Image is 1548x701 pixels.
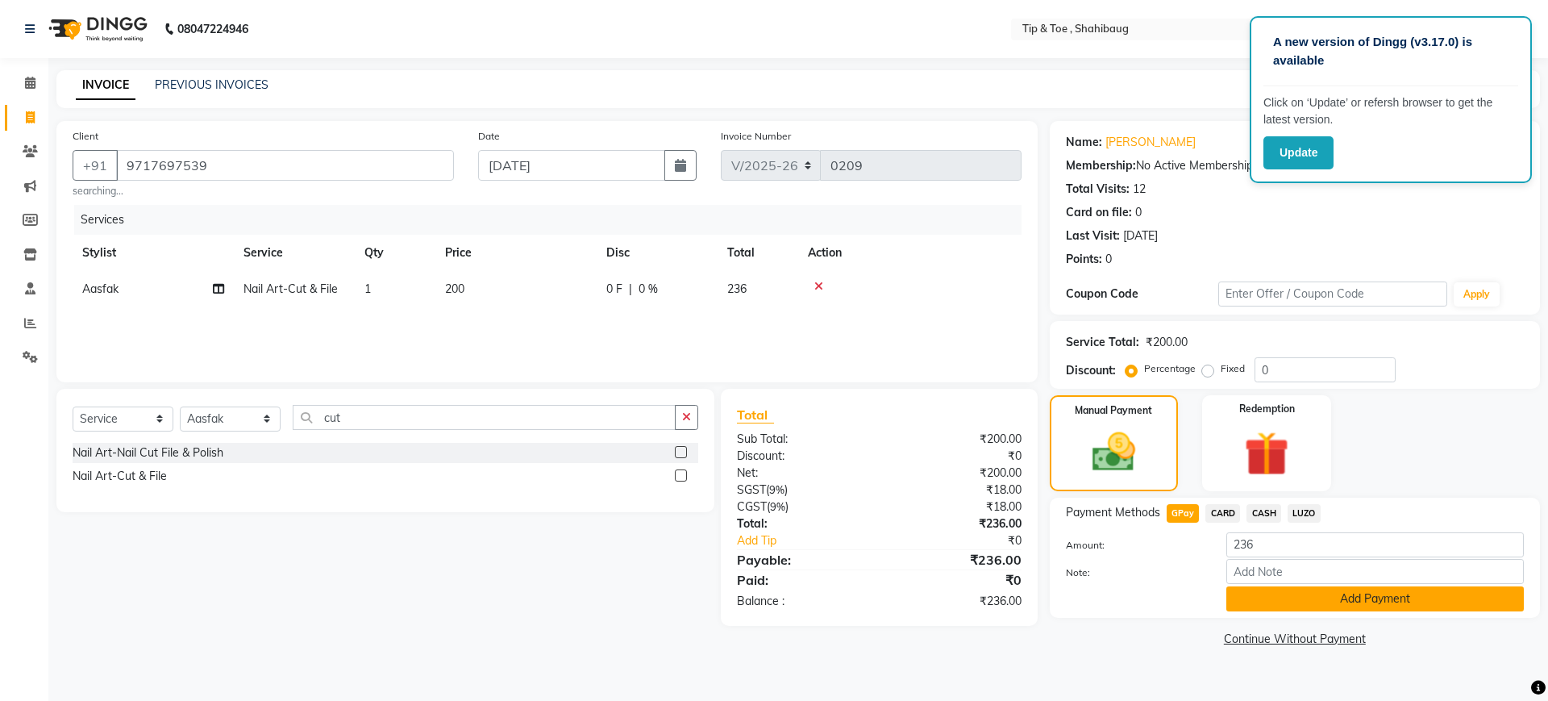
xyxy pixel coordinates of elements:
span: 9% [769,483,784,496]
b: 08047224946 [177,6,248,52]
small: searching... [73,184,454,198]
div: ₹0 [879,448,1033,465]
div: Nail Art-Nail Cut File & Polish [73,444,223,461]
div: ₹236.00 [879,550,1033,570]
label: Redemption [1239,402,1295,416]
label: Manual Payment [1075,403,1152,418]
p: Click on ‘Update’ or refersh browser to get the latest version. [1263,94,1518,128]
span: CARD [1205,504,1240,523]
div: Payable: [725,550,879,570]
div: ₹236.00 [879,593,1033,610]
span: | [629,281,632,298]
div: Last Visit: [1066,227,1120,244]
th: Stylist [73,235,234,271]
span: LUZO [1288,504,1321,523]
button: +91 [73,150,118,181]
span: CGST [737,499,767,514]
div: Total: [725,515,879,532]
span: 236 [727,282,747,296]
input: Enter Offer / Coupon Code [1218,282,1447,307]
div: ₹200.00 [1146,334,1188,351]
div: Name: [1066,134,1102,151]
div: Points: [1066,251,1102,268]
div: Membership: [1066,157,1136,174]
div: Balance : [725,593,879,610]
th: Qty [355,235,435,271]
div: ( ) [725,482,879,499]
button: Add Payment [1226,586,1524,611]
a: INVOICE [76,71,135,100]
div: ₹200.00 [879,431,1033,448]
label: Percentage [1144,361,1196,376]
div: [DATE] [1123,227,1158,244]
span: 0 % [639,281,658,298]
div: Card on file: [1066,204,1132,221]
div: ₹18.00 [879,482,1033,499]
span: Payment Methods [1066,504,1160,521]
p: A new version of Dingg (v3.17.0) is available [1273,33,1508,69]
img: _cash.svg [1079,428,1149,477]
input: Add Note [1226,559,1524,584]
label: Date [478,129,500,144]
div: Service Total: [1066,334,1139,351]
div: Total Visits: [1066,181,1130,198]
div: Coupon Code [1066,286,1218,303]
input: Search by Name/Mobile/Email/Code [116,150,454,181]
div: ₹18.00 [879,499,1033,515]
div: ₹236.00 [879,515,1033,532]
img: _gift.svg [1230,426,1303,482]
label: Client [73,129,98,144]
span: SGST [737,482,766,497]
th: Price [435,235,597,271]
span: Nail Art-Cut & File [243,282,338,296]
div: No Active Membership [1066,157,1524,174]
div: ₹0 [879,570,1033,590]
div: Discount: [725,448,879,465]
label: Fixed [1221,361,1245,376]
span: Aasfak [82,282,119,296]
img: logo [41,6,152,52]
div: ₹200.00 [879,465,1033,482]
span: 9% [770,500,785,513]
label: Invoice Number [721,129,791,144]
span: 200 [445,282,464,296]
span: 0 F [606,281,622,298]
span: 1 [364,282,371,296]
div: ₹0 [905,532,1033,549]
div: Net: [725,465,879,482]
th: Service [234,235,355,271]
div: Nail Art-Cut & File [73,468,167,485]
span: CASH [1246,504,1281,523]
a: [PERSON_NAME] [1105,134,1196,151]
span: Total [737,407,774,424]
label: Note: [1054,565,1214,580]
a: Continue Without Payment [1053,631,1537,648]
button: Apply [1454,282,1500,307]
th: Total [718,235,798,271]
div: 0 [1105,251,1112,268]
div: 12 [1133,181,1146,198]
div: Discount: [1066,362,1116,379]
span: GPay [1167,504,1200,523]
div: 0 [1135,204,1142,221]
label: Amount: [1054,538,1214,553]
input: Search or Scan [293,405,676,430]
a: Add Tip [725,532,905,549]
div: Services [74,205,1034,235]
div: Paid: [725,570,879,590]
div: ( ) [725,499,879,515]
th: Disc [597,235,718,271]
th: Action [798,235,1022,271]
div: Sub Total: [725,431,879,448]
a: PREVIOUS INVOICES [155,77,268,92]
input: Amount [1226,532,1524,557]
button: Update [1263,136,1334,169]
